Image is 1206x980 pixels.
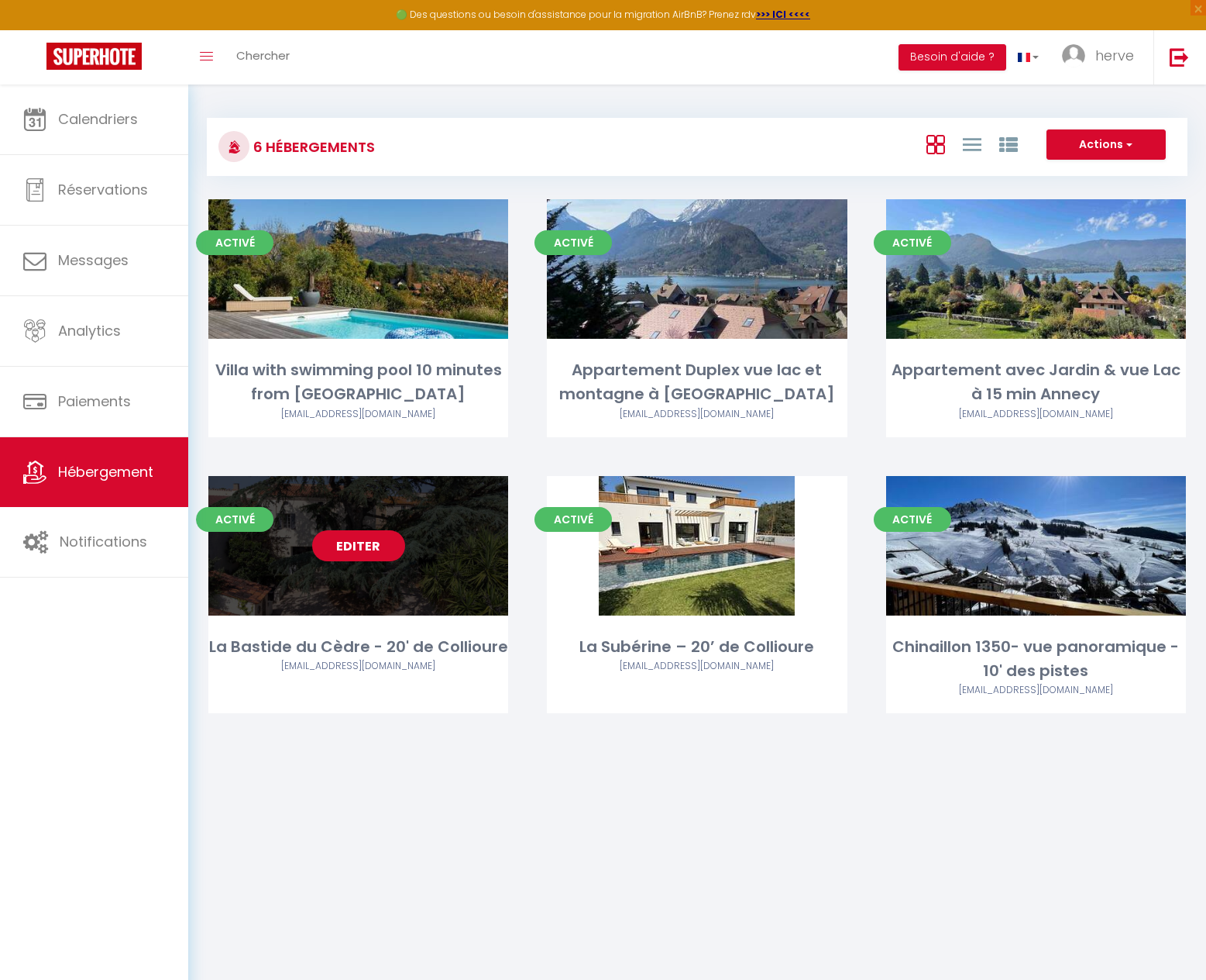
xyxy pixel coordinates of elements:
[58,321,121,340] span: Analytics
[208,635,508,659] div: La Bastide du Cèdre - 20' de Collioure
[547,407,847,422] div: Airbnb
[1170,47,1189,67] img: logout
[534,507,612,532] span: Activé
[756,8,810,21] a: >>> ICI <<<<
[58,392,131,411] span: Paiements
[1062,44,1085,67] img: ...
[547,358,847,407] div: Appartement Duplex vue lac et montagne à [GEOGRAPHIC_DATA]
[547,659,847,674] div: Airbnb
[886,358,1186,407] div: Appartement avec Jardin & vue Lac à 15 min Annecy
[58,109,138,129] span: Calendriers
[58,250,129,270] span: Messages
[249,129,375,164] h3: 6 Hébergements
[886,635,1186,684] div: Chinaillon 1350- vue panoramique - 10' des pistes
[547,635,847,659] div: La Subérine – 20’ de Collioure
[46,43,142,70] img: Super Booking
[1095,46,1134,65] span: herve
[534,230,612,255] span: Activé
[208,407,508,422] div: Airbnb
[1050,30,1153,85] a: ... herve
[898,44,1006,71] button: Besoin d'aide ?
[60,532,147,551] span: Notifications
[236,47,290,64] span: Chercher
[208,358,508,407] div: Villa with swimming pool 10 minutes from [GEOGRAPHIC_DATA]
[874,230,951,255] span: Activé
[58,180,148,199] span: Réservations
[874,507,951,532] span: Activé
[963,131,981,157] a: Vue en Liste
[196,230,273,255] span: Activé
[1046,129,1166,160] button: Actions
[58,462,153,481] span: Hébergement
[312,530,405,561] a: Editer
[886,683,1186,698] div: Airbnb
[886,407,1186,422] div: Airbnb
[999,131,1018,157] a: Vue par Groupe
[225,30,301,85] a: Chercher
[196,507,273,532] span: Activé
[926,131,945,157] a: Vue en Box
[208,659,508,674] div: Airbnb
